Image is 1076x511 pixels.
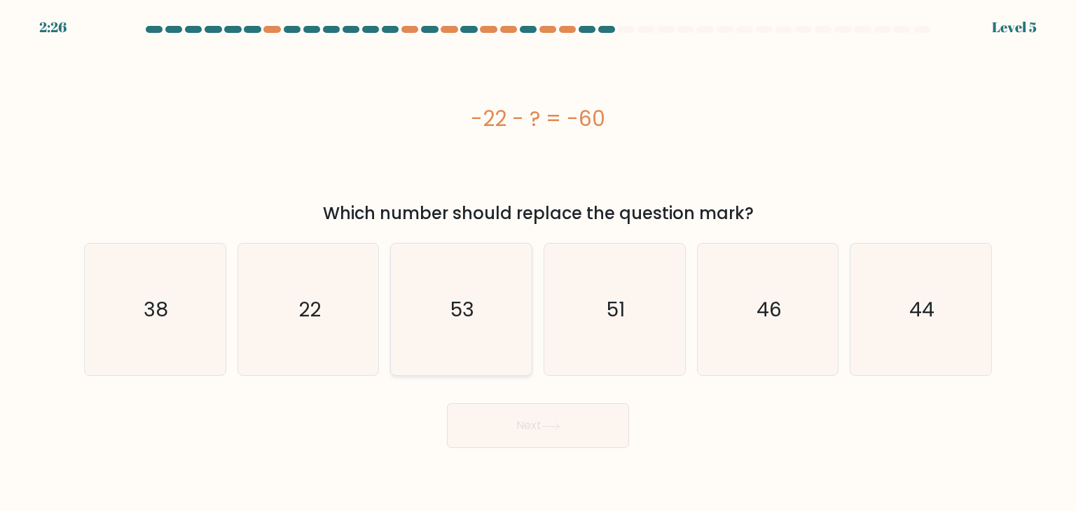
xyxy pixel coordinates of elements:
[757,295,782,323] text: 46
[92,201,984,226] div: Which number should replace the question mark?
[84,103,992,134] div: -22 - ? = -60
[992,17,1037,38] div: Level 5
[909,295,934,323] text: 44
[447,403,629,448] button: Next
[298,295,321,323] text: 22
[39,17,67,38] div: 2:26
[607,295,625,323] text: 51
[144,295,169,323] text: 38
[451,295,475,323] text: 53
